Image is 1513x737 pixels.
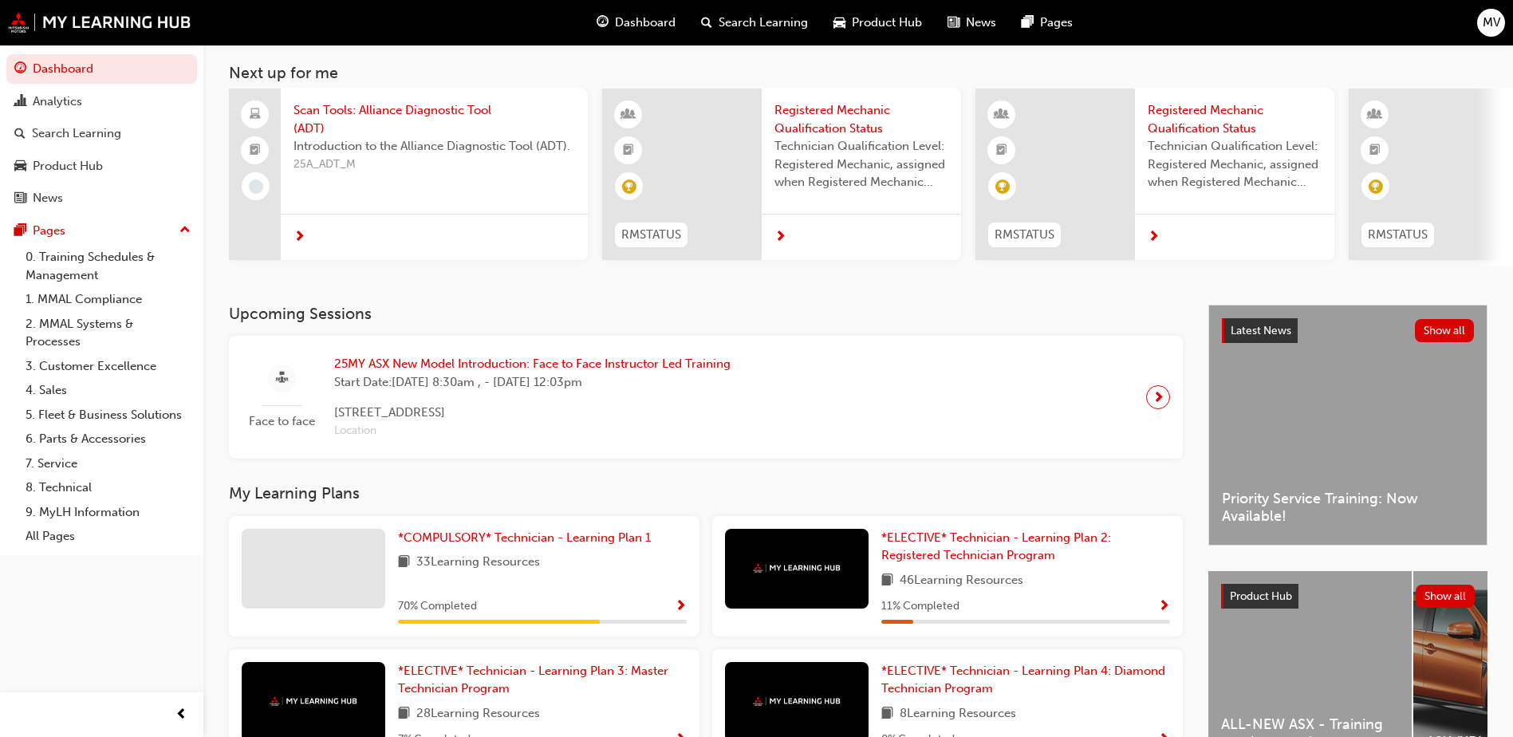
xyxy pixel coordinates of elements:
[833,13,845,33] span: car-icon
[1369,104,1381,125] span: learningResourceType_INSTRUCTOR_LED-icon
[701,13,712,33] span: search-icon
[821,6,935,39] a: car-iconProduct Hub
[294,101,575,137] span: Scan Tools: Alliance Diagnostic Tool (ADT)
[621,226,681,244] span: RMSTATUS
[774,137,948,191] span: Technician Qualification Level: Registered Mechanic, assigned when Registered Mechanic modules ha...
[398,530,651,545] span: *COMPULSORY* Technician - Learning Plan 1
[597,13,609,33] span: guage-icon
[14,62,26,77] span: guage-icon
[270,696,357,707] img: mmal
[229,305,1183,323] h3: Upcoming Sessions
[615,14,676,32] span: Dashboard
[19,427,197,451] a: 6. Parts & Accessories
[6,54,197,84] a: Dashboard
[19,245,197,287] a: 0. Training Schedules & Management
[1022,13,1034,33] span: pages-icon
[948,13,959,33] span: news-icon
[334,422,731,440] span: Location
[622,179,636,194] span: learningRecordVerb_ACHIEVE-icon
[881,571,893,591] span: book-icon
[250,140,261,161] span: booktick-icon
[203,64,1513,82] h3: Next up for me
[8,12,191,33] img: mmal
[881,662,1170,698] a: *ELECTIVE* Technician - Learning Plan 4: Diamond Technician Program
[881,597,959,616] span: 11 % Completed
[19,378,197,403] a: 4. Sales
[334,373,731,392] span: Start Date: [DATE] 8:30am , - [DATE] 12:03pm
[623,104,634,125] span: learningResourceType_INSTRUCTOR_LED-icon
[6,51,197,216] button: DashboardAnalyticsSearch LearningProduct HubNews
[250,104,261,125] span: laptop-icon
[688,6,821,39] a: search-iconSearch Learning
[33,189,63,207] div: News
[966,14,996,32] span: News
[175,705,187,725] span: prev-icon
[6,216,197,246] button: Pages
[1368,226,1428,244] span: RMSTATUS
[852,14,922,32] span: Product Hub
[276,368,288,388] span: sessionType_FACE_TO_FACE-icon
[1158,597,1170,617] button: Show Progress
[6,87,197,116] a: Analytics
[1415,319,1475,342] button: Show all
[416,704,540,724] span: 28 Learning Resources
[14,224,26,238] span: pages-icon
[242,349,1170,446] a: Face to face25MY ASX New Model Introduction: Face to Face Instructor Led TrainingStart Date:[DATE...
[996,104,1007,125] span: learningResourceType_INSTRUCTOR_LED-icon
[975,89,1334,260] a: RMSTATUSRegistered Mechanic Qualification StatusTechnician Qualification Level: Registered Mechan...
[900,571,1023,591] span: 46 Learning Resources
[675,600,687,614] span: Show Progress
[675,597,687,617] button: Show Progress
[881,664,1165,696] span: *ELECTIVE* Technician - Learning Plan 4: Diamond Technician Program
[398,664,668,696] span: *ELECTIVE* Technician - Learning Plan 3: Master Technician Program
[334,355,731,373] span: 25MY ASX New Model Introduction: Face to Face Instructor Led Training
[19,287,197,312] a: 1. MMAL Compliance
[774,101,948,137] span: Registered Mechanic Qualification Status
[1148,101,1322,137] span: Registered Mechanic Qualification Status
[19,524,197,549] a: All Pages
[719,14,808,32] span: Search Learning
[19,500,197,525] a: 9. MyLH Information
[33,157,103,175] div: Product Hub
[1009,6,1085,39] a: pages-iconPages
[179,220,191,241] span: up-icon
[294,231,305,245] span: next-icon
[398,529,657,547] a: *COMPULSORY* Technician - Learning Plan 1
[398,662,687,698] a: *ELECTIVE* Technician - Learning Plan 3: Master Technician Program
[584,6,688,39] a: guage-iconDashboard
[900,704,1016,724] span: 8 Learning Resources
[294,137,575,156] span: Introduction to the Alliance Diagnostic Tool (ADT).
[398,704,410,724] span: book-icon
[294,156,575,174] span: 25A_ADT_M
[334,404,731,422] span: [STREET_ADDRESS]
[6,119,197,148] a: Search Learning
[1222,490,1474,526] span: Priority Service Training: Now Available!
[995,179,1010,194] span: learningRecordVerb_ACHIEVE-icon
[19,354,197,379] a: 3. Customer Excellence
[996,140,1007,161] span: booktick-icon
[995,226,1054,244] span: RMSTATUS
[1483,14,1500,32] span: MV
[1369,140,1381,161] span: booktick-icon
[1477,9,1505,37] button: MV
[398,597,477,616] span: 70 % Completed
[32,124,121,143] div: Search Learning
[242,412,321,431] span: Face to face
[398,553,410,573] span: book-icon
[753,563,841,573] img: mmal
[6,183,197,213] a: News
[881,529,1170,565] a: *ELECTIVE* Technician - Learning Plan 2: Registered Technician Program
[1152,386,1164,408] span: next-icon
[14,191,26,206] span: news-icon
[1369,179,1383,194] span: learningRecordVerb_ACHIEVE-icon
[1208,305,1487,546] a: Latest NewsShow allPriority Service Training: Now Available!
[19,451,197,476] a: 7. Service
[33,93,82,111] div: Analytics
[1148,231,1160,245] span: next-icon
[774,231,786,245] span: next-icon
[1040,14,1073,32] span: Pages
[14,127,26,141] span: search-icon
[602,89,961,260] a: RMSTATUSRegistered Mechanic Qualification StatusTechnician Qualification Level: Registered Mechan...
